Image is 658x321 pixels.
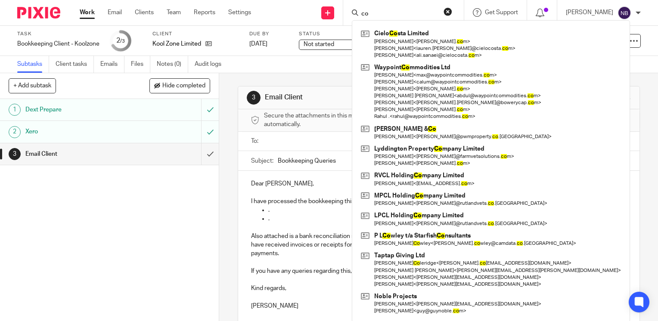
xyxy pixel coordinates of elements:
img: Pixie [17,7,60,19]
div: Bookkeeping Client - Koolzone [17,40,99,48]
a: Settings [228,8,251,17]
label: Client [152,31,239,37]
p: [PERSON_NAME] [251,302,627,310]
a: Client tasks [56,56,94,73]
a: Notes (0) [157,56,188,73]
div: 2 [9,126,21,138]
button: Hide completed [149,78,210,93]
h1: Email Client [265,93,457,102]
p: [PERSON_NAME] [566,8,613,17]
input: Search [360,10,438,18]
p: Kool Zone Limited [152,40,201,48]
p: . [268,206,627,214]
a: Clients [135,8,154,17]
div: 3 [9,148,21,160]
label: Subject: [251,157,273,165]
h1: Dext Prepare [25,103,137,116]
h1: Xero [25,125,137,138]
a: Reports [194,8,215,17]
span: [DATE] [249,41,267,47]
a: Files [131,56,150,73]
p: Also attached is a bank reconciliation report that shows payments that have been made by Kool Zon... [251,232,627,258]
a: Subtasks [17,56,49,73]
span: Hide completed [162,83,205,90]
p: Kind regards, [251,284,627,293]
button: + Add subtask [9,78,56,93]
p: Dear [PERSON_NAME], [251,179,627,188]
img: svg%3E [618,6,631,20]
button: Clear [444,7,452,16]
div: 2 [116,36,125,46]
label: To: [251,137,261,145]
p: . [268,214,627,223]
a: Audit logs [195,56,228,73]
div: 1 [9,104,21,116]
span: Not started [304,41,334,47]
span: Secure the attachments in this message. Files exceeding the size limit (10MB) will be secured aut... [264,111,522,129]
label: Due by [249,31,288,37]
a: Work [80,8,95,17]
div: 3 [247,91,261,105]
p: I have processed the bookkeeping this week for Kool Zone Limited. Please see below some queries t... [251,197,627,206]
small: /3 [120,39,125,43]
a: Emails [100,56,124,73]
p: If you have any queries regarding this, please do not hesitate to contact me. [251,267,627,275]
a: Email [108,8,122,17]
a: Team [167,8,181,17]
label: Task [17,31,99,37]
h1: Email Client [25,148,137,160]
label: Status [299,31,385,37]
span: Get Support [485,9,518,15]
